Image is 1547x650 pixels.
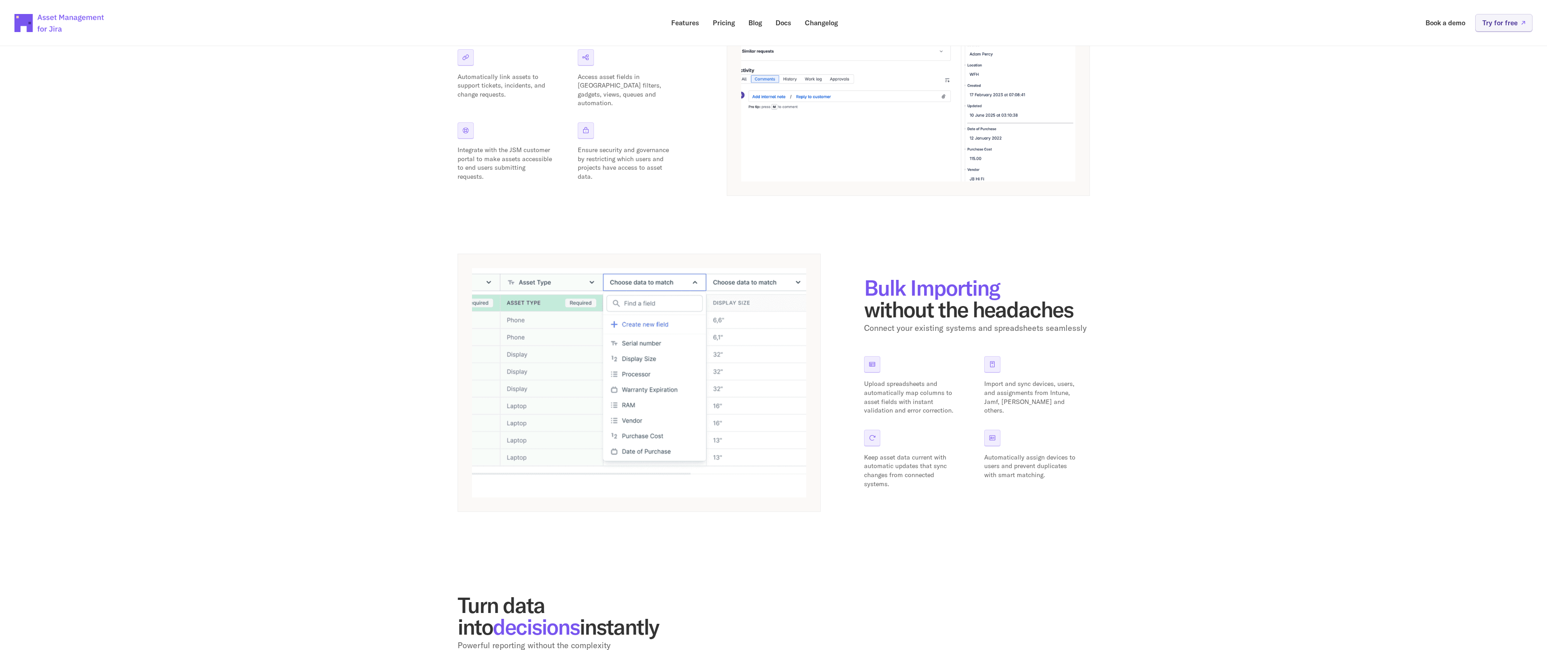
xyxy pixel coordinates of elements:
p: Docs [776,19,791,26]
a: Pricing [706,14,741,32]
p: Access asset fields in [GEOGRAPHIC_DATA] filters, gadgets, views, queues and automation. [578,73,673,108]
p: Book a demo [1425,19,1465,26]
p: Try for free [1482,19,1518,26]
p: Keep asset data current with automatic updates that sync changes from connected systems. [864,453,959,488]
a: Book a demo [1419,14,1472,32]
a: Features [665,14,706,32]
p: Features [671,19,699,26]
p: Import and sync devices, users, and assignments from Intune, Jamf, [PERSON_NAME] and others. [984,380,1079,415]
span: decisions [493,613,580,640]
a: Docs [769,14,798,32]
h2: Turn data into instantly [458,594,683,637]
p: Blog [748,19,762,26]
p: Automatically link assets to support tickets, incidents, and change requests. [458,73,552,99]
p: Connect your existing systems and spreadsheets seamlessly [864,322,1090,335]
a: Changelog [799,14,844,32]
p: Changelog [805,19,838,26]
p: Pricing [713,19,735,26]
p: Ensure security and governance by restricting which users and projects have access to asset data. [578,146,673,181]
h2: without the headaches [864,277,1090,320]
img: App [472,268,806,497]
p: Integrate with the JSM customer portal to make assets accessible to end users submitting requests. [458,146,552,181]
span: Bulk Importing [864,274,1000,301]
p: Automatically assign devices to users and prevent duplicates with smart matching. [984,453,1079,480]
a: Blog [742,14,768,32]
p: Upload spreadsheets and automatically map columns to asset fields with instant validation and err... [864,380,959,415]
a: Try for free [1475,14,1533,32]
